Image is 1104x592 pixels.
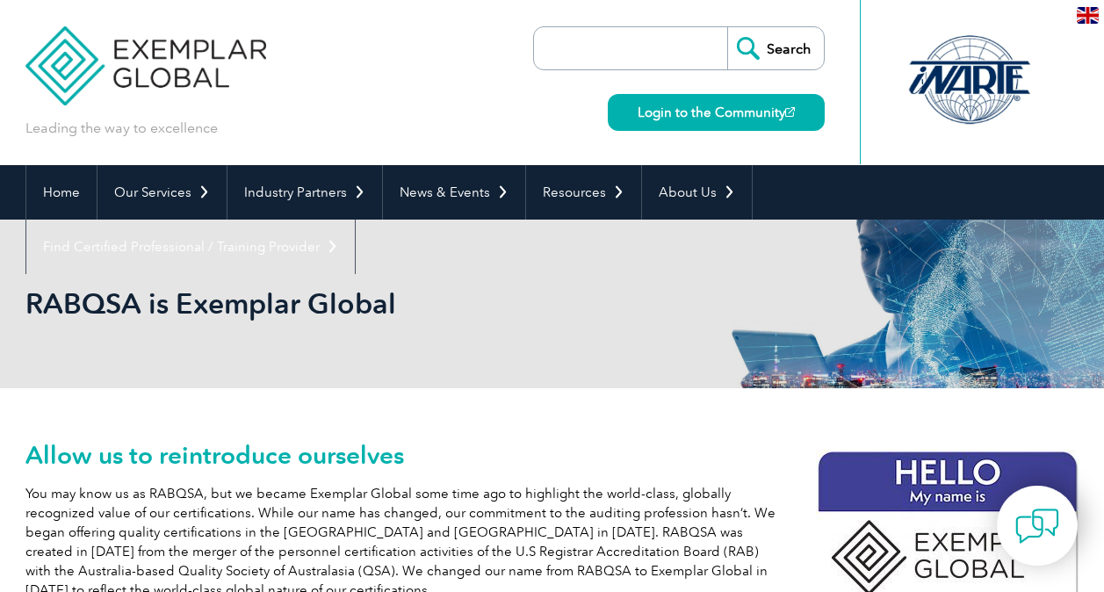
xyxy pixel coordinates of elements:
a: Home [26,165,97,220]
img: contact-chat.png [1015,504,1059,548]
img: open_square.png [785,107,795,117]
h2: RABQSA is Exemplar Global [25,290,763,318]
p: Leading the way to excellence [25,119,218,138]
a: Find Certified Professional / Training Provider [26,220,355,274]
a: News & Events [383,165,525,220]
input: Search [727,27,824,69]
a: Industry Partners [227,165,382,220]
a: About Us [642,165,752,220]
a: Our Services [97,165,227,220]
a: Resources [526,165,641,220]
img: en [1077,7,1099,24]
a: Login to the Community [608,94,825,131]
h2: Allow us to reintroduce ourselves [25,441,1079,469]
